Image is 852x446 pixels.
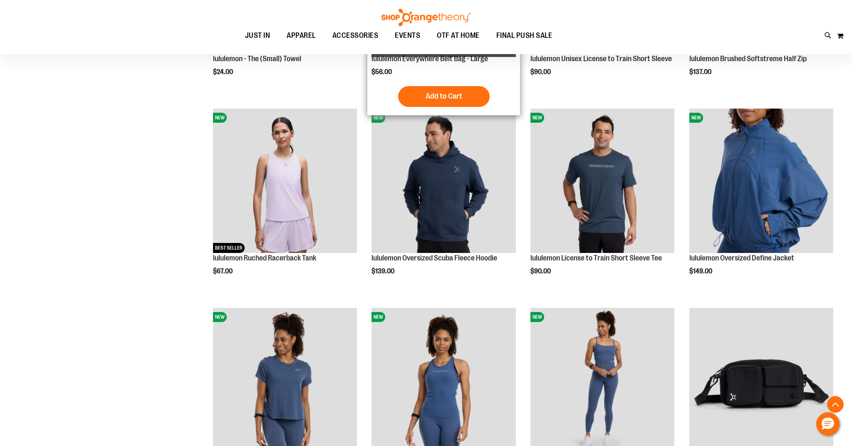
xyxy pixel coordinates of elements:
img: lululemon Ruched Racerback Tank [213,109,357,253]
a: JUST IN [237,26,279,45]
img: lululemon Oversized Scuba Fleece Hoodie [372,109,515,253]
span: NEW [689,113,703,123]
span: BEST SELLER [213,243,245,253]
button: Add to Cart [398,86,490,107]
span: FINAL PUSH SALE [496,26,552,45]
span: APPAREL [287,26,316,45]
span: NEW [372,113,385,123]
span: $90.00 [530,268,552,275]
span: $56.00 [372,68,393,76]
span: Add to Cart [426,92,462,101]
a: lululemon Oversized Scuba Fleece HoodieNEW [372,109,515,254]
span: $24.00 [213,68,234,76]
a: lululemon License to Train Short Sleeve Tee [530,254,662,262]
a: lululemon Ruched Racerback Tank [213,254,316,262]
div: product [685,104,837,296]
a: ACCESSORIES [324,26,387,45]
a: FINAL PUSH SALE [488,26,561,45]
div: product [526,104,679,296]
img: lululemon License to Train Short Sleeve Tee [530,109,674,253]
span: NEW [530,113,544,123]
button: Hello, have a question? Let’s chat. [816,412,840,436]
a: lululemon Unisex License to Train Short Sleeve [530,55,672,63]
a: EVENTS [386,26,428,45]
a: lululemon Everywhere Belt Bag - Large [372,55,488,63]
a: lululemon Oversized Define JacketNEW [689,109,833,254]
span: JUST IN [245,26,270,45]
span: $90.00 [530,68,552,76]
span: NEW [530,312,544,322]
a: lululemon Ruched Racerback TankNEWBEST SELLER [213,109,357,254]
a: OTF AT HOME [428,26,488,45]
span: $137.00 [689,68,713,76]
span: $67.00 [213,268,234,275]
img: Shop Orangetheory [380,9,472,26]
span: ACCESSORIES [332,26,379,45]
button: Back To Top [827,396,844,413]
span: OTF AT HOME [437,26,480,45]
a: lululemon - The (Small) Towel [213,55,301,63]
span: NEW [213,312,227,322]
span: EVENTS [395,26,420,45]
div: product [367,104,520,296]
div: product [209,104,361,296]
a: lululemon Oversized Scuba Fleece Hoodie [372,254,497,262]
span: $149.00 [689,268,713,275]
span: NEW [372,312,385,322]
a: lululemon Brushed Softstreme Half Zip [689,55,807,63]
a: APPAREL [278,26,324,45]
img: lululemon Oversized Define Jacket [689,109,833,253]
a: lululemon License to Train Short Sleeve TeeNEW [530,109,674,254]
a: lululemon Oversized Define Jacket [689,254,794,262]
span: NEW [213,113,227,123]
span: $139.00 [372,268,396,275]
